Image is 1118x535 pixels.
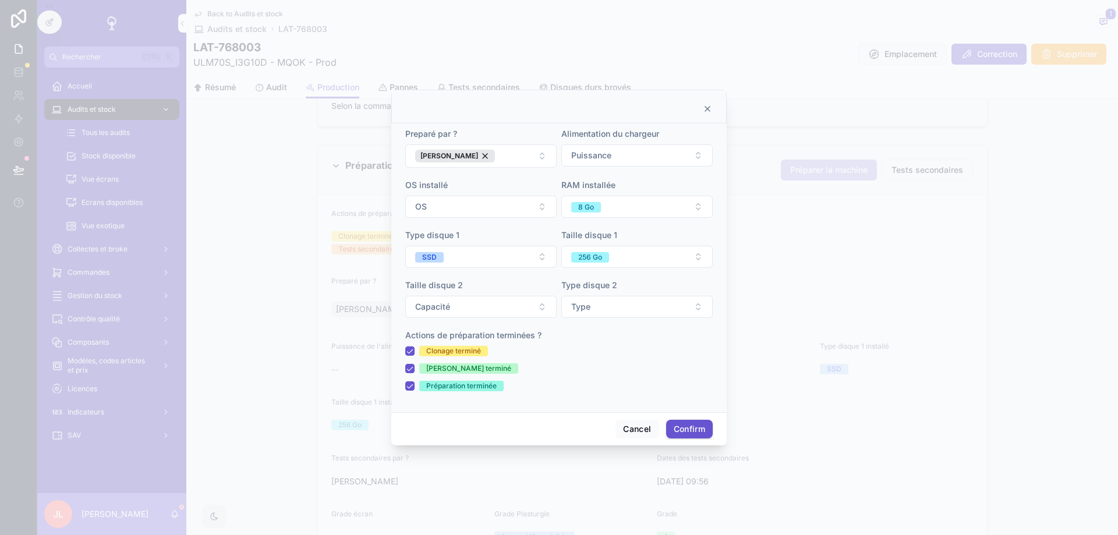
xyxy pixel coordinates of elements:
[415,150,495,162] button: Unselect 144
[405,196,557,218] button: Select Button
[420,151,478,161] span: [PERSON_NAME]
[578,252,602,263] div: 256 Go
[561,196,713,218] button: Select Button
[561,144,713,166] button: Select Button
[561,129,659,139] span: Alimentation du chargeur
[405,129,457,139] span: Preparé par ?
[561,296,713,318] button: Select Button
[578,202,594,212] div: 8 Go
[405,144,557,168] button: Select Button
[561,280,617,290] span: Type disque 2
[415,301,450,313] span: Capacité
[405,230,459,240] span: Type disque 1
[415,201,427,212] span: OS
[571,301,590,313] span: Type
[426,381,497,391] div: Préparation terminée
[405,296,557,318] button: Select Button
[561,230,617,240] span: Taille disque 1
[405,180,448,190] span: OS installé
[426,346,481,356] div: Clonage terminé
[571,150,611,161] span: Puissance
[422,252,437,263] div: SSD
[666,420,713,438] button: Confirm
[405,246,557,268] button: Select Button
[561,180,615,190] span: RAM installée
[426,363,511,374] div: [PERSON_NAME] terminé
[615,420,659,438] button: Cancel
[405,280,463,290] span: Taille disque 2
[405,330,542,340] span: Actions de préparation terminées ?
[561,246,713,268] button: Select Button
